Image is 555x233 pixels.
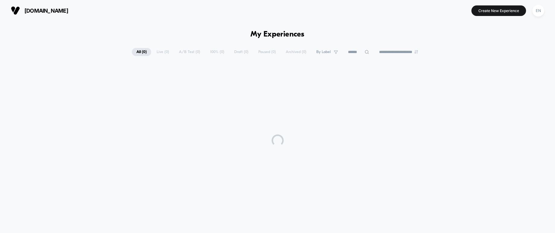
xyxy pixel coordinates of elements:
span: All ( 0 ) [132,48,151,56]
span: By Label [316,50,331,54]
img: end [414,50,418,54]
button: Create New Experience [471,5,526,16]
div: EN [532,5,544,17]
img: Visually logo [11,6,20,15]
button: EN [531,5,546,17]
span: [DOMAIN_NAME] [24,8,68,14]
h1: My Experiences [250,30,305,39]
button: [DOMAIN_NAME] [9,6,70,15]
